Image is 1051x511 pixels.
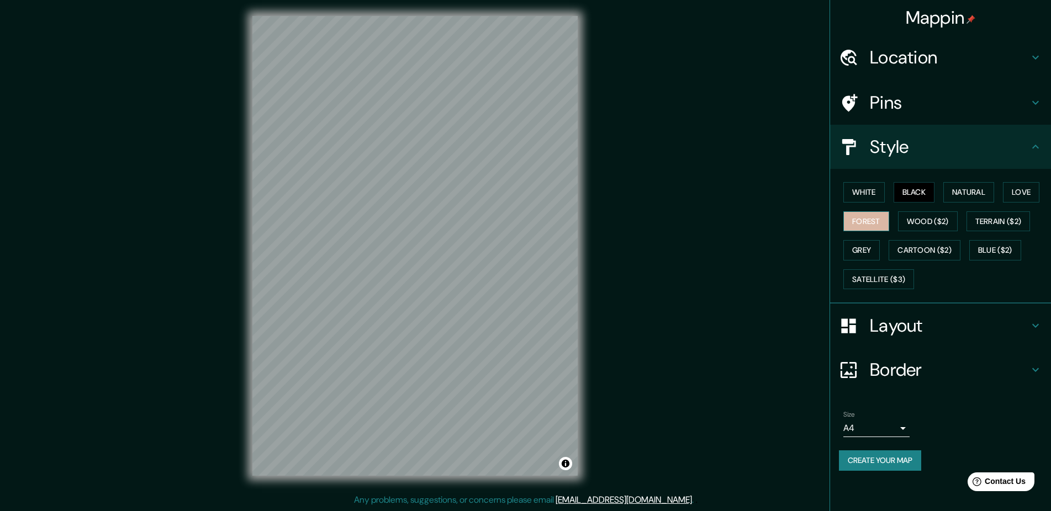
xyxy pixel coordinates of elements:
button: Cartoon ($2) [889,240,960,260]
canvas: Map [252,16,578,476]
div: Pins [830,81,1051,125]
div: Border [830,348,1051,392]
button: Forest [843,211,889,232]
label: Size [843,410,855,419]
button: Grey [843,240,880,260]
div: Style [830,125,1051,169]
h4: Border [870,359,1029,381]
div: Layout [830,304,1051,348]
h4: Layout [870,315,1029,337]
button: Natural [943,182,994,203]
button: Blue ($2) [969,240,1021,260]
div: Location [830,35,1051,79]
button: Black [894,182,935,203]
img: pin-icon.png [967,15,975,24]
iframe: Help widget launcher [953,468,1039,499]
div: A4 [843,419,910,437]
button: Wood ($2) [898,211,958,232]
button: Love [1003,182,1039,203]
h4: Location [870,46,1029,68]
button: Terrain ($2) [967,211,1031,232]
button: Create your map [839,450,921,471]
button: Toggle attribution [559,457,572,470]
a: [EMAIL_ADDRESS][DOMAIN_NAME] [556,494,692,505]
div: . [694,493,695,507]
p: Any problems, suggestions, or concerns please email . [354,493,694,507]
h4: Style [870,136,1029,158]
button: White [843,182,885,203]
div: . [695,493,698,507]
h4: Mappin [906,7,976,29]
button: Satellite ($3) [843,269,914,290]
h4: Pins [870,92,1029,114]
